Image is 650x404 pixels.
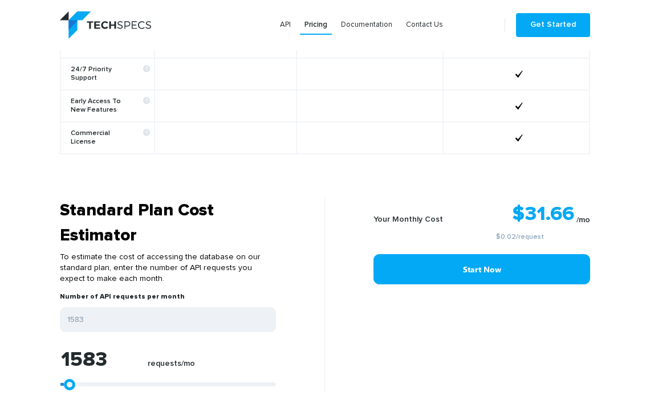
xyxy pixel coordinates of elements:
[496,234,516,240] a: $0.02
[60,292,185,307] label: Number of API requests per month
[60,11,151,39] img: logo
[336,15,397,35] a: Documentation
[373,215,443,223] b: Your Monthly Cost
[401,15,448,35] a: Contact Us
[449,234,590,240] small: /request
[576,216,590,224] sub: /mo
[300,15,332,35] a: Pricing
[275,15,295,35] a: API
[60,248,276,292] p: To estimate the cost of accessing the database on our standard plan, enter the number of API requ...
[516,13,590,37] a: Get Started
[373,254,590,284] a: Start Now
[71,97,150,115] b: Early Access To New Features
[71,66,150,83] b: 24/7 Priority Support
[71,129,150,146] b: Commercial License
[512,204,574,224] strong: $31.66
[60,307,276,332] input: Enter your expected number of API requests
[60,198,276,248] h3: Standard Plan Cost Estimator
[148,359,195,374] label: requests/mo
